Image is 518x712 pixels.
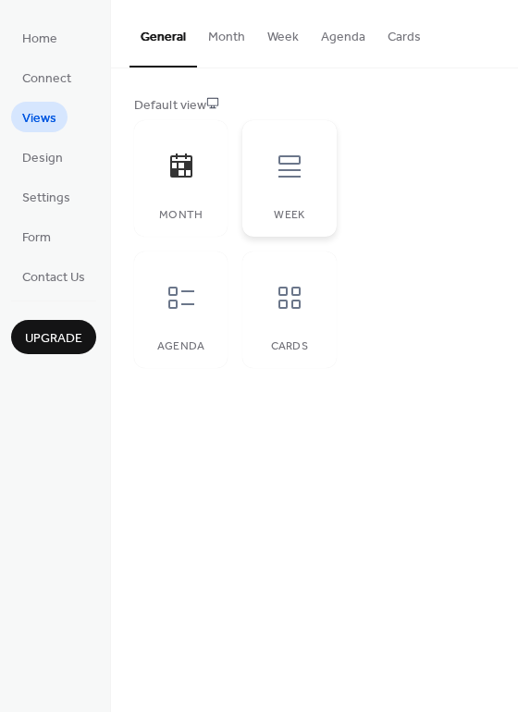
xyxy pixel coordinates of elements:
div: Month [153,209,209,222]
span: Form [22,228,51,248]
span: Settings [22,189,70,208]
a: Settings [11,181,81,212]
span: Contact Us [22,268,85,288]
div: Cards [261,340,317,353]
a: Connect [11,62,82,92]
div: Week [261,209,317,222]
div: Agenda [153,340,209,353]
a: Views [11,102,68,132]
span: Design [22,149,63,168]
button: Upgrade [11,320,96,354]
span: Upgrade [25,329,82,349]
span: Home [22,30,57,49]
div: Default view [134,96,491,116]
span: Views [22,109,56,129]
span: Connect [22,69,71,89]
a: Form [11,221,62,252]
a: Contact Us [11,261,96,291]
a: Home [11,22,68,53]
a: Design [11,141,74,172]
